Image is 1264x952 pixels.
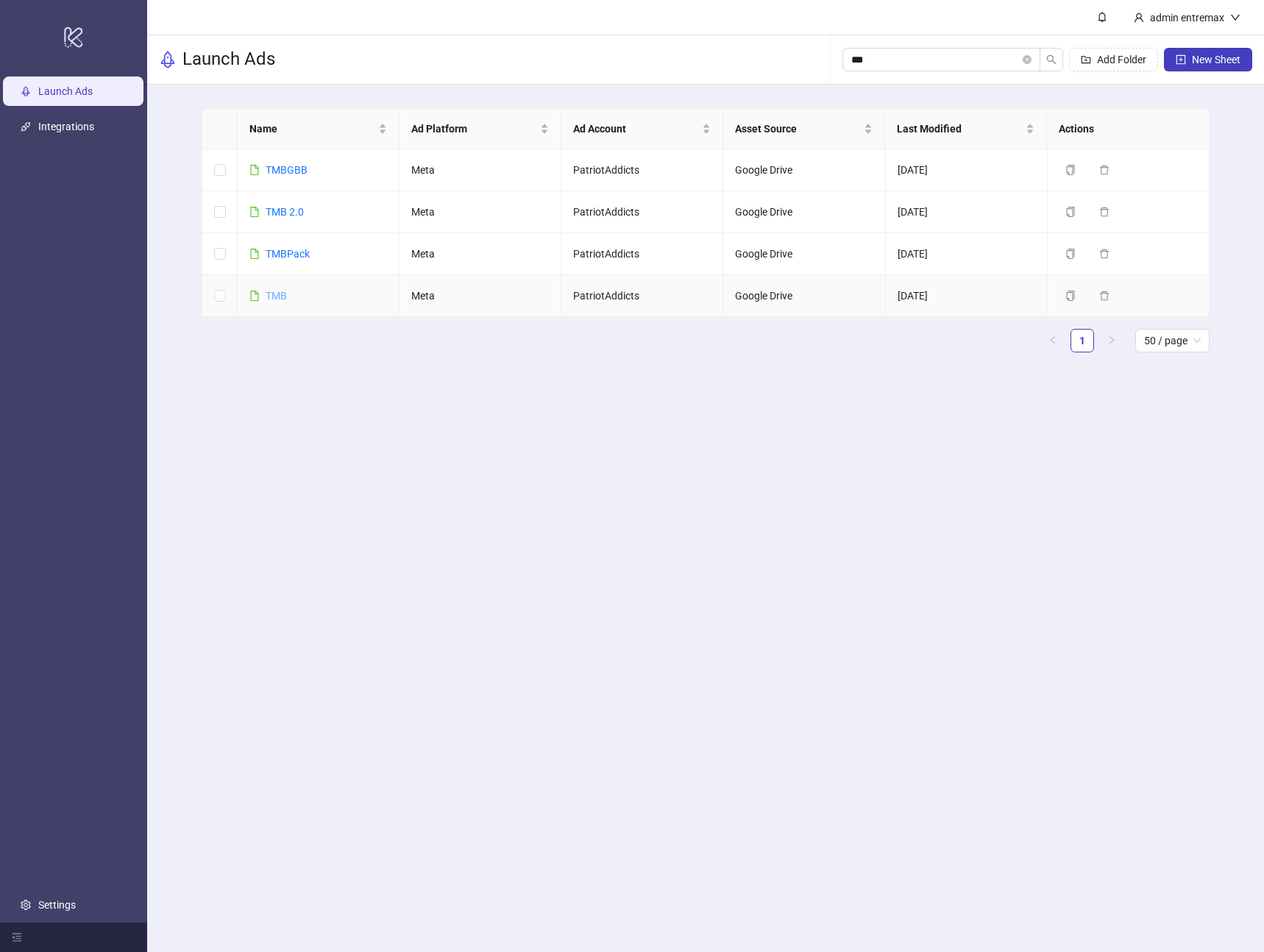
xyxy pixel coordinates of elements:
[1099,249,1109,259] span: delete
[266,164,308,176] a: TMBGBB
[249,165,260,175] span: file
[1134,13,1144,23] span: user
[723,109,885,149] th: Asset Source
[400,109,561,149] th: Ad Platform
[723,233,885,275] td: Google Drive
[238,109,400,149] th: Name
[1192,54,1240,65] span: New Sheet
[886,149,1048,191] td: [DATE]
[1097,12,1107,22] span: bell
[1097,54,1146,65] span: Add Folder
[885,109,1047,149] th: Last Modified
[561,109,723,149] th: Ad Account
[159,51,177,68] span: rocket
[1164,48,1252,71] button: New Sheet
[1107,335,1116,344] span: right
[249,121,375,137] span: Name
[266,248,310,260] a: TMBPack
[897,121,1023,137] span: Last Modified
[1144,330,1201,352] span: 50 / page
[723,191,885,233] td: Google Drive
[38,85,93,97] a: Launch Ads
[1099,207,1109,217] span: delete
[561,233,723,275] td: PatriotAddicts
[1099,165,1109,175] span: delete
[400,191,561,233] td: Meta
[1065,291,1076,301] span: copy
[561,275,723,317] td: PatriotAddicts
[266,206,304,218] a: TMB 2.0
[1065,207,1076,217] span: copy
[573,121,699,137] span: Ad Account
[561,149,723,191] td: PatriotAddicts
[400,149,561,191] td: Meta
[886,191,1048,233] td: [DATE]
[1023,55,1032,64] button: close-circle
[1071,329,1094,352] li: 1
[1041,329,1065,352] button: left
[182,48,275,71] h3: Launch Ads
[886,275,1048,317] td: [DATE]
[38,121,94,132] a: Integrations
[723,275,885,317] td: Google Drive
[400,233,561,275] td: Meta
[1099,291,1109,301] span: delete
[38,899,76,911] a: Settings
[1100,329,1123,352] li: Next Page
[1081,54,1091,65] span: folder-add
[400,275,561,317] td: Meta
[1144,10,1230,26] div: admin entremax
[1048,335,1057,344] span: left
[1100,329,1123,352] button: right
[735,121,861,137] span: Asset Source
[1071,330,1093,352] a: 1
[411,121,537,137] span: Ad Platform
[12,932,22,942] span: menu-fold
[1065,249,1076,259] span: copy
[249,249,260,259] span: file
[1047,109,1209,149] th: Actions
[886,233,1048,275] td: [DATE]
[561,191,723,233] td: PatriotAddicts
[1041,329,1065,352] li: Previous Page
[266,290,287,302] a: TMB
[723,149,885,191] td: Google Drive
[1176,54,1186,65] span: plus-square
[1069,48,1158,71] button: Add Folder
[1046,54,1057,65] span: search
[249,291,260,301] span: file
[1230,13,1240,23] span: down
[1065,165,1076,175] span: copy
[249,207,260,217] span: file
[1135,329,1210,352] div: Page Size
